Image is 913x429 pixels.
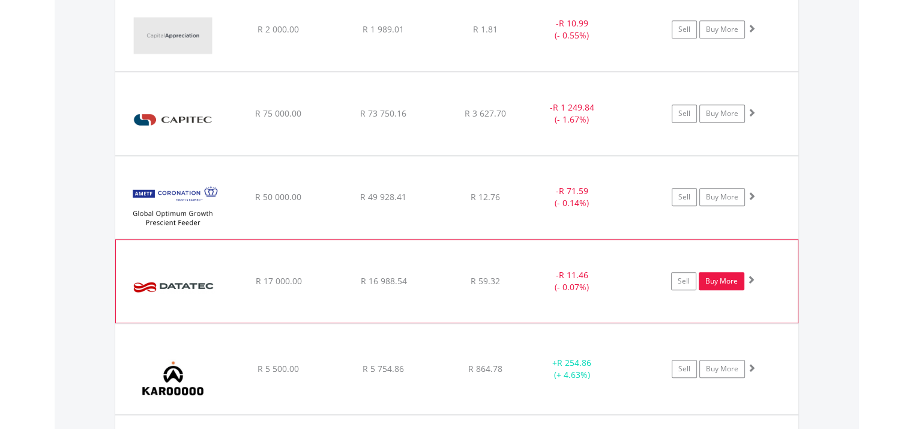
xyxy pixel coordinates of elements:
[699,105,745,123] a: Buy More
[468,363,502,374] span: R 864.78
[121,3,224,68] img: EQU.ZA.CTA.png
[527,102,618,126] div: - (- 1.67%)
[671,272,696,290] a: Sell
[699,20,745,38] a: Buy More
[553,102,594,113] span: R 1 249.84
[672,188,697,206] a: Sell
[559,185,588,196] span: R 71.59
[360,108,406,119] span: R 73 750.16
[363,363,404,374] span: R 5 754.86
[558,269,588,281] span: R 11.46
[121,171,224,236] img: EQU.ZA.COOPTI.png
[699,360,745,378] a: Buy More
[557,357,591,368] span: R 254.86
[559,17,588,29] span: R 10.99
[473,23,498,35] span: R 1.81
[672,360,697,378] a: Sell
[258,363,299,374] span: R 5 500.00
[672,20,697,38] a: Sell
[699,188,745,206] a: Buy More
[465,108,506,119] span: R 3 627.70
[258,23,299,35] span: R 2 000.00
[121,339,224,411] img: EQU.ZA.KRO.png
[672,105,697,123] a: Sell
[360,275,406,287] span: R 16 988.54
[121,87,224,152] img: EQU.ZA.CPI.png
[255,108,301,119] span: R 75 000.00
[363,23,404,35] span: R 1 989.01
[527,185,618,209] div: - (- 0.14%)
[360,191,406,202] span: R 49 928.41
[255,275,301,287] span: R 17 000.00
[527,357,618,381] div: + (+ 4.63%)
[526,269,616,293] div: - (- 0.07%)
[471,191,500,202] span: R 12.76
[699,272,744,290] a: Buy More
[255,191,301,202] span: R 50 000.00
[471,275,500,287] span: R 59.32
[122,255,225,320] img: EQU.ZA.DTC.png
[527,17,618,41] div: - (- 0.55%)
